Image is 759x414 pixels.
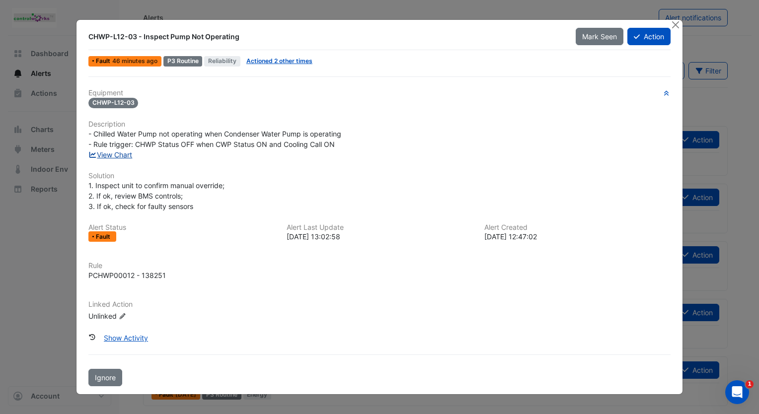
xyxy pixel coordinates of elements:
[96,234,112,240] span: Fault
[88,130,341,148] span: - Chilled Water Pump not operating when Condenser Water Pump is operating - Rule trigger: CHWP St...
[287,231,473,242] div: [DATE] 13:02:58
[88,223,275,232] h6: Alert Status
[88,98,139,108] span: CHWP-L12-03
[627,28,671,45] button: Action
[97,329,154,346] button: Show Activity
[88,300,671,309] h6: Linked Action
[246,57,312,65] a: Actioned 2 other times
[163,56,203,67] div: P3 Routine
[96,58,112,64] span: Fault
[88,262,671,270] h6: Rule
[576,28,623,45] button: Mark Seen
[670,20,681,30] button: Close
[204,56,240,67] span: Reliability
[725,380,749,404] iframe: Intercom live chat
[484,231,671,242] div: [DATE] 12:47:02
[88,270,166,280] div: PCHWP00012 - 138251
[582,32,617,41] span: Mark Seen
[88,311,208,321] div: Unlinked
[746,380,754,388] span: 1
[88,181,227,210] span: 1. Inspect unit to confirm manual override; 2. If ok, review BMS controls; 3. If ok, check for fa...
[88,120,671,129] h6: Description
[95,373,116,382] span: Ignore
[119,313,126,320] fa-icon: Edit Linked Action
[88,369,122,386] button: Ignore
[88,32,564,42] div: CHWP-L12-03 - Inspect Pump Not Operating
[88,172,671,180] h6: Solution
[484,223,671,232] h6: Alert Created
[287,223,473,232] h6: Alert Last Update
[112,57,157,65] span: Fri 05-Sep-2025 13:02 AEST
[88,150,133,159] a: View Chart
[88,89,671,97] h6: Equipment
